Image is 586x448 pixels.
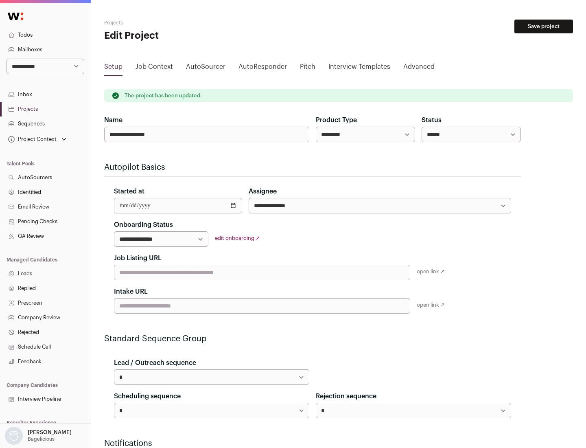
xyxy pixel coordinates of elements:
label: Intake URL [114,287,148,296]
label: Product Type [316,115,357,125]
div: Project Context [7,136,57,143]
p: The project has been updated. [125,92,202,99]
label: Job Listing URL [114,253,162,263]
label: Started at [114,187,144,196]
p: [PERSON_NAME] [28,429,72,436]
h1: Edit Project [104,29,260,42]
a: AutoResponder [238,62,287,75]
a: Pitch [300,62,315,75]
a: AutoSourcer [186,62,225,75]
label: Lead / Outreach sequence [114,358,196,368]
label: Status [422,115,442,125]
p: Bagelicious [28,436,55,442]
a: Setup [104,62,122,75]
label: Onboarding Status [114,220,173,230]
button: Open dropdown [3,427,73,445]
a: Job Context [136,62,173,75]
a: Advanced [403,62,435,75]
h2: Projects [104,20,260,26]
button: Open dropdown [7,134,68,145]
label: Rejection sequence [316,391,376,401]
h2: Standard Sequence Group [104,333,521,345]
label: Assignee [249,187,277,196]
label: Name [104,115,122,125]
img: nopic.png [5,427,23,445]
a: edit onboarding ↗ [215,235,260,241]
h2: Autopilot Basics [104,162,521,173]
img: Wellfound [3,8,28,24]
a: Interview Templates [328,62,390,75]
label: Scheduling sequence [114,391,181,401]
button: Save project [514,20,573,33]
